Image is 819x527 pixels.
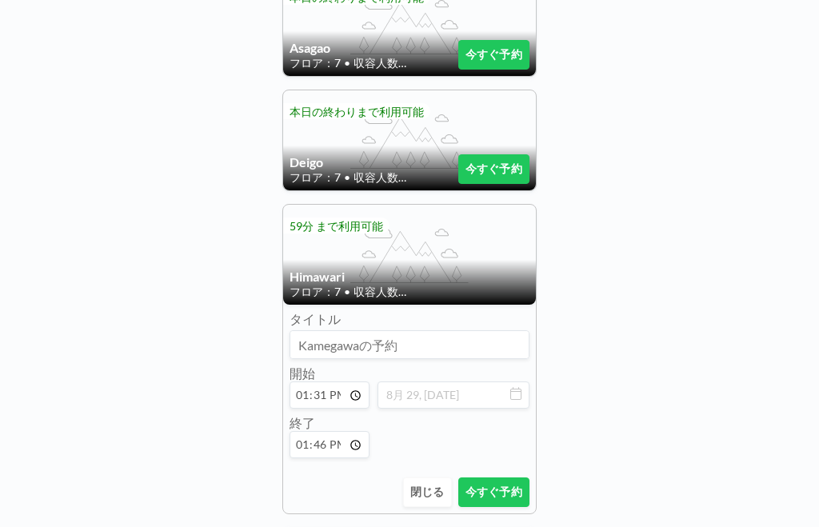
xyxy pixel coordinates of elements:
[458,477,529,507] button: 今すぐ予約
[290,311,341,327] label: タイトル
[290,269,529,285] h4: Himawari
[290,365,315,381] label: 開始
[403,477,452,507] button: 閉じる
[290,105,424,118] span: 本日の終わりまで利用可能
[354,170,413,185] span: 収容人数：1
[290,154,458,170] h4: Deigo
[344,56,350,70] span: •
[458,154,529,184] button: 今すぐ予約
[290,219,383,233] span: 59分 まで利用可能
[354,285,413,299] span: 収容人数：1
[290,170,341,185] span: フロア：7
[290,285,341,299] span: フロア：7
[290,40,458,56] h4: Asagao
[290,331,529,358] input: Kamegawaの予約
[344,285,350,299] span: •
[458,40,529,70] button: 今すぐ予約
[290,415,315,430] label: 終了
[290,56,341,70] span: フロア：7
[344,170,350,185] span: •
[354,56,413,70] span: 収容人数：1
